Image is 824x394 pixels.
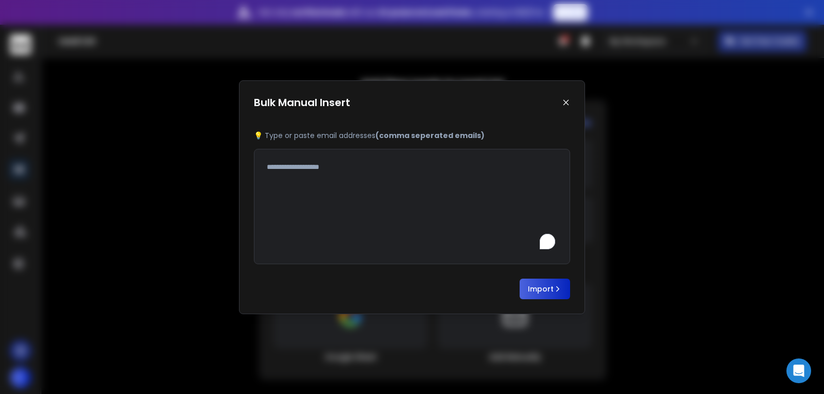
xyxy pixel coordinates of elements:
b: (comma seperated emails) [375,130,485,141]
textarea: To enrich screen reader interactions, please activate Accessibility in Grammarly extension settings [254,149,570,264]
div: Open Intercom Messenger [786,358,811,383]
button: Import [520,279,570,299]
p: 💡 Type or paste email addresses [254,130,570,141]
h1: Bulk Manual Insert [254,95,350,110]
